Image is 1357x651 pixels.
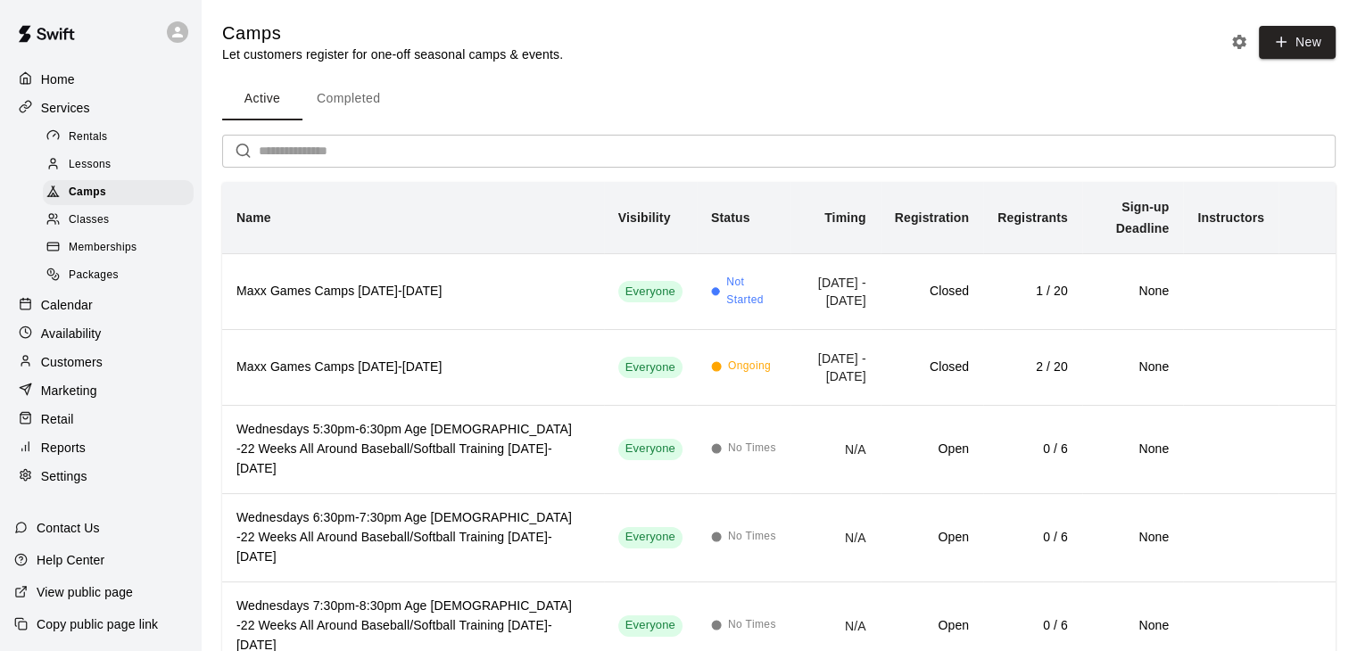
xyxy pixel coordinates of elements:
[43,207,201,235] a: Classes
[1197,210,1264,225] b: Instructors
[69,156,112,174] span: Lessons
[1253,34,1336,49] a: New
[997,440,1068,459] h6: 0 / 6
[236,210,271,225] b: Name
[236,282,590,301] h6: Maxx Games Camps [DATE]-[DATE]
[43,235,201,262] a: Memberships
[236,358,590,377] h6: Maxx Games Camps [DATE]-[DATE]
[726,274,776,309] span: Not Started
[43,235,194,260] div: Memberships
[824,210,866,225] b: Timing
[14,66,186,93] a: Home
[37,583,133,601] p: View public page
[41,296,93,314] p: Calendar
[41,325,102,342] p: Availability
[14,463,186,490] a: Settings
[69,267,119,284] span: Packages
[41,439,86,457] p: Reports
[1096,528,1169,548] h6: None
[895,358,969,377] h6: Closed
[43,152,194,177] div: Lessons
[14,349,186,375] a: Customers
[14,95,186,121] a: Services
[41,382,97,400] p: Marketing
[69,128,108,146] span: Rentals
[997,616,1068,636] h6: 0 / 6
[618,617,683,634] span: Everyone
[997,528,1068,548] h6: 0 / 6
[618,529,683,546] span: Everyone
[43,262,201,290] a: Packages
[43,125,194,150] div: Rentals
[41,70,75,88] p: Home
[790,493,880,581] td: N/A
[790,253,880,329] td: [DATE] - [DATE]
[711,210,750,225] b: Status
[1096,358,1169,377] h6: None
[618,357,683,378] div: This service is visible to all of your customers
[14,377,186,404] a: Marketing
[43,263,194,288] div: Packages
[1096,282,1169,301] h6: None
[43,123,201,151] a: Rentals
[236,420,590,479] h6: Wednesdays 5:30pm-6:30pm Age [DEMOGRAPHIC_DATA] -22 Weeks All Around Baseball/Softball Training [...
[618,284,683,301] span: Everyone
[895,440,969,459] h6: Open
[618,527,683,548] div: This service is visible to all of your customers
[14,320,186,347] a: Availability
[1259,26,1336,59] button: New
[43,151,201,178] a: Lessons
[43,179,201,207] a: Camps
[69,239,137,257] span: Memberships
[997,358,1068,377] h6: 2 / 20
[43,180,194,205] div: Camps
[895,616,969,636] h6: Open
[222,45,563,63] p: Let customers register for one-off seasonal camps & events.
[895,528,969,548] h6: Open
[14,292,186,318] a: Calendar
[41,467,87,485] p: Settings
[728,528,776,546] span: No Times
[236,508,590,567] h6: Wednesdays 6:30pm-7:30pm Age [DEMOGRAPHIC_DATA] -22 Weeks All Around Baseball/Softball Training [...
[37,615,158,633] p: Copy public page link
[222,21,563,45] h5: Camps
[43,208,194,233] div: Classes
[14,406,186,433] a: Retail
[1096,440,1169,459] h6: None
[728,616,776,634] span: No Times
[790,405,880,493] td: N/A
[37,519,100,537] p: Contact Us
[41,353,103,371] p: Customers
[1116,200,1170,235] b: Sign-up Deadline
[895,282,969,301] h6: Closed
[618,210,671,225] b: Visibility
[69,211,109,229] span: Classes
[618,615,683,637] div: This service is visible to all of your customers
[69,184,106,202] span: Camps
[618,441,683,457] span: Everyone
[37,551,104,569] p: Help Center
[895,210,969,225] b: Registration
[728,358,771,375] span: Ongoing
[618,281,683,302] div: This service is visible to all of your customers
[222,78,302,120] button: Active
[728,440,776,457] span: No Times
[302,78,394,120] button: Completed
[997,282,1068,301] h6: 1 / 20
[1096,616,1169,636] h6: None
[41,410,74,428] p: Retail
[1226,29,1253,55] button: Camp settings
[41,99,90,117] p: Services
[790,329,880,405] td: [DATE] - [DATE]
[14,434,186,461] a: Reports
[618,359,683,376] span: Everyone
